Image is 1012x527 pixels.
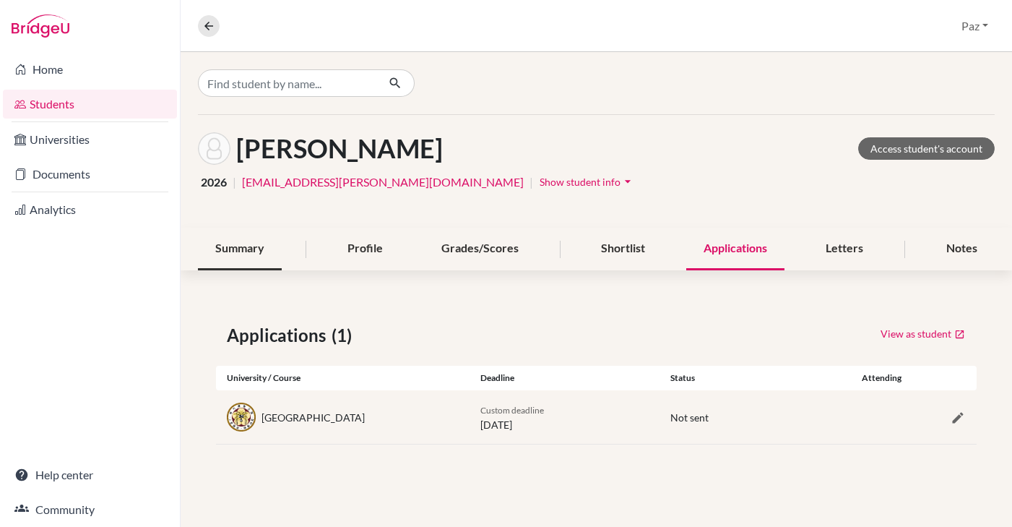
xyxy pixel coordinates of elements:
span: Show student info [540,176,620,188]
h1: [PERSON_NAME] [236,133,443,164]
div: Shortlist [584,228,662,270]
div: Applications [686,228,784,270]
span: Applications [227,322,332,348]
a: Documents [3,160,177,189]
a: Analytics [3,195,177,224]
a: Universities [3,125,177,154]
a: Help center [3,460,177,489]
img: Bridge-U [12,14,69,38]
span: 2026 [201,173,227,191]
div: Status [659,372,849,385]
div: Attending [850,372,914,385]
span: Custom deadline [480,405,544,416]
div: Grades/Scores [424,228,536,270]
img: Krisha Lin's avatar [198,132,230,165]
a: [EMAIL_ADDRESS][PERSON_NAME][DOMAIN_NAME] [242,173,524,191]
div: University / Course [216,372,470,385]
div: Letters [808,228,881,270]
span: | [233,173,236,191]
span: | [529,173,533,191]
div: [DATE] [470,402,659,432]
a: Home [3,55,177,84]
button: Show student infoarrow_drop_down [539,171,636,193]
div: [GEOGRAPHIC_DATA] [261,410,365,425]
div: Summary [198,228,282,270]
input: Find student by name... [198,69,377,97]
div: Profile [330,228,400,270]
div: Notes [929,228,995,270]
a: Students [3,90,177,119]
div: Deadline [470,372,659,385]
span: (1) [332,322,358,348]
a: View as student [880,322,966,345]
button: Paz [955,12,995,40]
span: Not sent [670,411,709,424]
i: arrow_drop_down [620,174,635,189]
a: Community [3,495,177,524]
img: tw_ntu_09h0xrsq.png [227,403,256,432]
a: Access student's account [858,137,995,160]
